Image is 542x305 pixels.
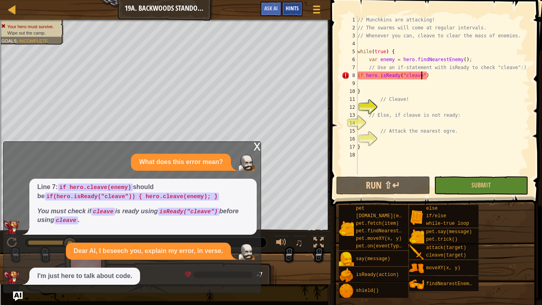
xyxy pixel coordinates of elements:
[342,135,357,143] div: 16
[37,183,249,201] p: Line 7: should be
[54,216,78,224] code: cleave
[409,261,424,276] img: portrait.png
[356,221,399,226] span: pet.fetch(item)
[3,3,539,10] div: Sort A > Z
[239,244,255,260] img: Player
[342,111,357,119] div: 13
[356,288,379,293] span: shield()
[342,32,357,40] div: 3
[307,2,327,20] button: Show game menu
[426,245,466,251] span: attack(target)
[471,181,491,189] span: Submit
[342,103,357,111] div: 12
[342,119,357,127] div: 14
[158,208,219,216] code: isReady("cleave")
[239,155,255,171] img: Player
[3,25,539,32] div: Delete
[336,176,430,195] button: Run ⇧↵
[409,210,424,225] img: portrait.png
[342,143,357,151] div: 17
[426,265,460,271] span: moveXY(x, y)
[356,228,433,234] span: pet.findNearestByType(type)
[339,284,354,299] img: portrait.png
[356,243,430,249] span: pet.on(eventType, handler)
[311,236,327,252] button: Toggle fullscreen
[342,87,357,95] div: 10
[342,127,357,135] div: 15
[45,193,219,201] code: if(hero.isReady("cleave")) { hero.cleave(enemy); }
[426,237,457,242] span: pet.trick()
[409,245,424,260] img: portrait.png
[37,272,132,281] p: I'm just here to talk about code.
[356,256,390,262] span: say(message)
[254,142,261,150] div: x
[342,56,357,64] div: 6
[426,221,469,226] span: while-true loop
[356,236,402,241] span: pet.moveXY(x, y)
[260,2,282,16] button: Ask AI
[286,4,299,12] span: Hints
[3,46,539,53] div: Rename
[4,220,19,235] img: AI
[342,95,357,103] div: 11
[339,252,354,267] img: portrait.png
[37,208,238,224] em: You must check if is ready using before using .
[426,229,472,235] span: pet.say(message)
[356,213,413,219] span: [DOMAIN_NAME](enemy)
[342,24,357,32] div: 2
[4,270,19,285] img: AI
[264,4,278,12] span: Ask AI
[342,16,357,24] div: 1
[426,206,438,211] span: else
[342,151,357,159] div: 18
[74,247,223,256] p: Dear AI, I beseech you, explain my error, in verse.
[434,176,528,195] button: Submit
[342,64,357,71] div: 7
[356,272,399,278] span: isReady(action)
[426,253,466,258] span: cleave(target)
[409,277,424,292] img: portrait.png
[13,291,23,301] button: Ask AI
[273,236,289,252] button: Adjust volume
[342,40,357,48] div: 4
[339,221,354,236] img: portrait.png
[356,206,365,211] span: pet
[3,17,539,25] div: Move To ...
[3,32,539,39] div: Options
[342,79,357,87] div: 9
[342,71,357,79] div: 8
[426,281,478,287] span: findNearestEnemy()
[295,237,303,249] span: ♫
[339,268,354,283] img: portrait.png
[3,39,539,46] div: Sign out
[3,53,539,60] div: Move To ...
[3,10,539,17] div: Sort New > Old
[91,208,115,216] code: cleave
[409,229,424,244] img: portrait.png
[139,158,223,167] p: What does this error mean?
[58,183,133,191] code: if hero.cleave(enemy)
[293,236,307,252] button: ♫
[342,48,357,56] div: 5
[426,213,446,219] span: if/else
